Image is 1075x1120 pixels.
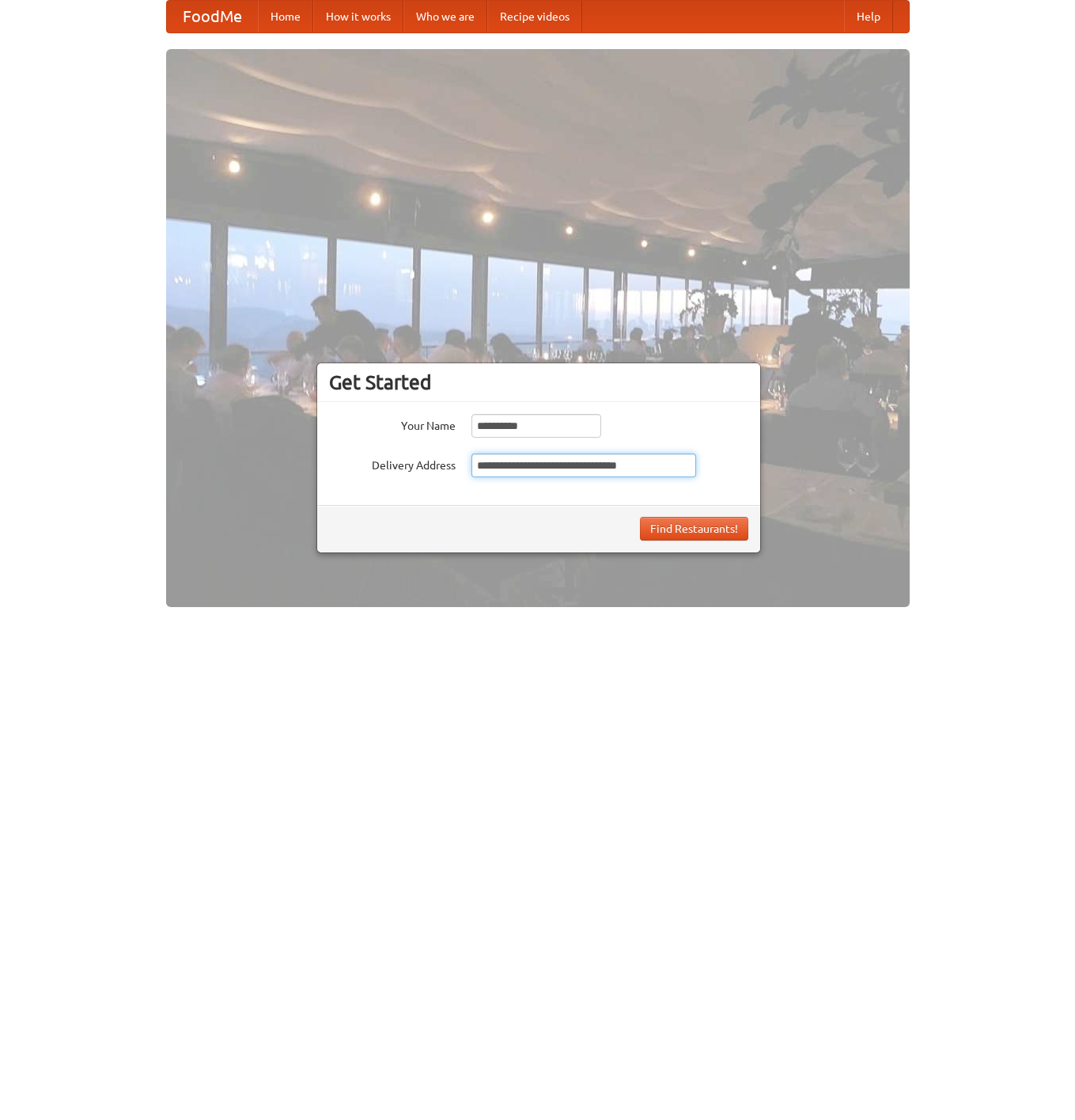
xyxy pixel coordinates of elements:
label: Your Name [329,414,456,434]
a: Who we are [403,1,487,32]
a: Help [844,1,893,32]
a: Home [258,1,313,32]
a: FoodMe [167,1,258,32]
a: How it works [313,1,403,32]
label: Delivery Address [329,454,456,473]
h3: Get Started [329,370,748,394]
a: Recipe videos [487,1,582,32]
button: Find Restaurants! [640,517,748,541]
